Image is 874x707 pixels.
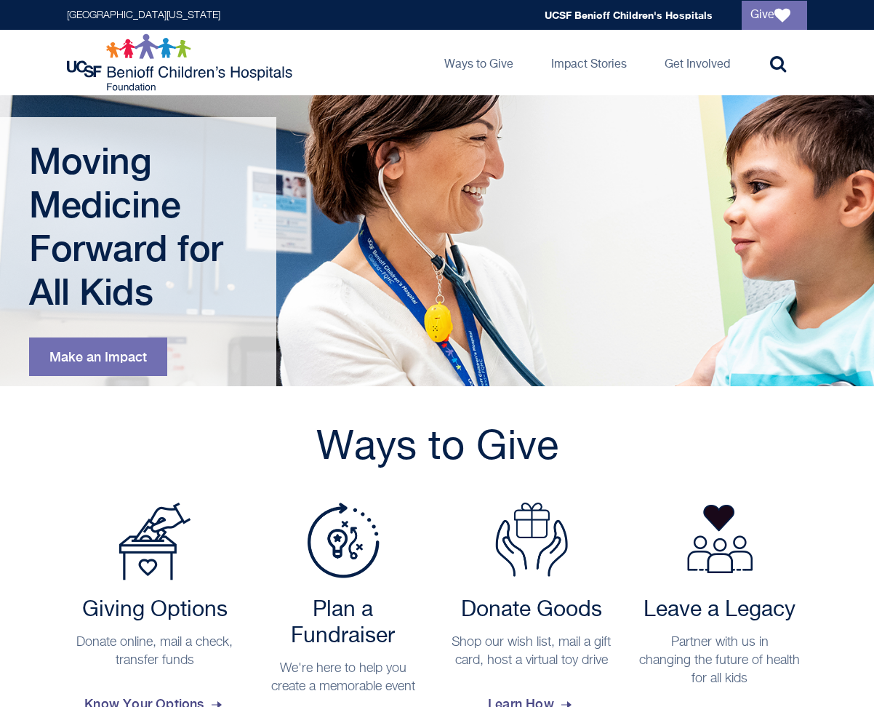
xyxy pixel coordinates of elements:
[307,503,380,578] img: Plan a Fundraiser
[74,597,235,623] h2: Giving Options
[67,423,807,474] h2: Ways to Give
[545,9,713,21] a: UCSF Benioff Children's Hospitals
[742,1,807,30] a: Give
[451,597,612,623] h2: Donate Goods
[639,597,800,623] h2: Leave a Legacy
[262,660,423,696] p: We're here to help you create a memorable event
[29,337,167,376] a: Make an Impact
[653,30,742,95] a: Get Involved
[433,30,525,95] a: Ways to Give
[262,597,423,650] h2: Plan a Fundraiser
[540,30,638,95] a: Impact Stories
[451,634,612,670] p: Shop our wish list, mail a gift card, host a virtual toy drive
[495,503,568,577] img: Donate Goods
[29,139,251,313] h1: Moving Medicine Forward for All Kids
[119,503,191,580] img: Payment Options
[67,10,220,20] a: [GEOGRAPHIC_DATA][US_STATE]
[67,33,296,92] img: Logo for UCSF Benioff Children's Hospitals Foundation
[639,634,800,688] p: Partner with us in changing the future of health for all kids
[74,634,235,670] p: Donate online, mail a check, transfer funds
